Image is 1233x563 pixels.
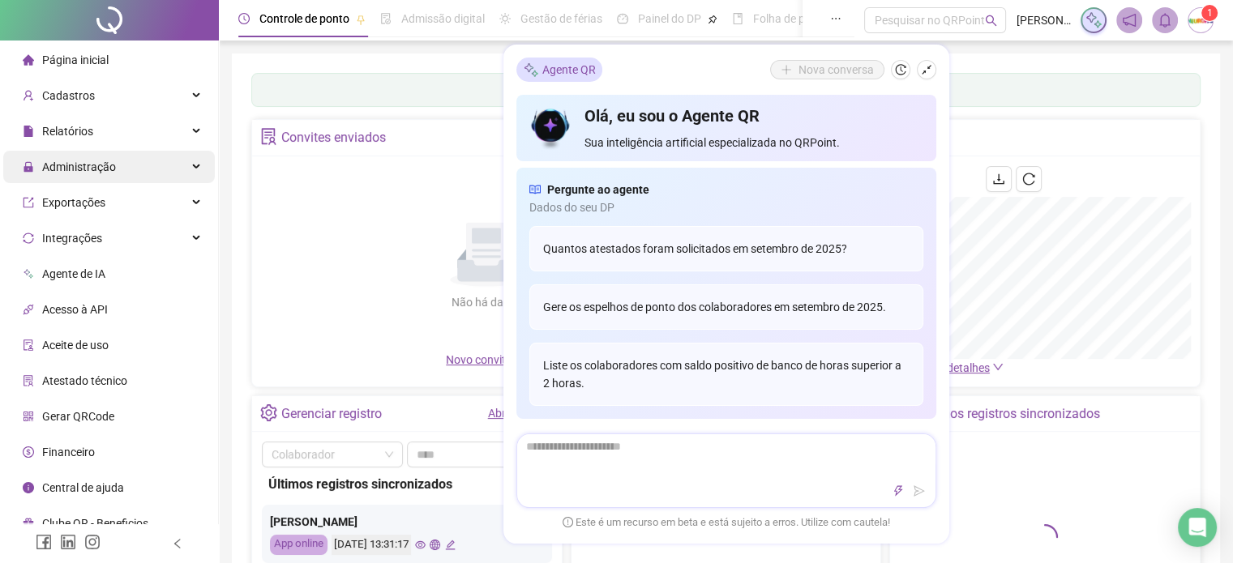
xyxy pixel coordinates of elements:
div: Quantos atestados foram solicitados em setembro de 2025? [529,226,923,271]
span: instagram [84,534,101,550]
span: global [430,540,440,550]
img: 53528 [1188,8,1213,32]
div: Open Intercom Messenger [1178,508,1217,547]
span: history [895,64,906,75]
span: qrcode [23,411,34,422]
span: facebook [36,534,52,550]
span: user-add [23,90,34,101]
span: audit [23,339,34,351]
span: Este é um recurso em beta e está sujeito a erros. Utilize com cautela! [563,514,890,531]
div: Convites enviados [281,124,386,151]
span: Exportações [42,196,105,209]
span: shrink [921,64,932,75]
span: Gerar QRCode [42,410,114,423]
span: notification [1122,13,1137,28]
sup: Atualize o seu contato no menu Meus Dados [1201,5,1218,21]
div: [PERSON_NAME] [270,513,544,531]
button: send [910,481,929,501]
span: exclamation-circle [563,516,573,527]
span: gift [23,518,34,529]
span: left [172,538,183,549]
span: api [23,304,34,315]
span: home [23,54,34,66]
span: Acesso à API [42,303,108,316]
span: Pergunte ao agente [547,181,649,198]
span: Folha de pagamento [753,12,857,25]
a: Ver detalhes down [927,361,1004,374]
span: reload [1022,173,1035,186]
span: eye [415,540,426,550]
img: icon [529,104,572,151]
span: linkedin [60,534,76,550]
span: file [23,126,34,137]
span: pushpin [708,15,717,24]
span: Admissão digital [401,12,485,25]
span: Controle de ponto [259,12,349,25]
span: Painel do DP [638,12,701,25]
span: info-circle [23,482,34,493]
span: 1 [1207,7,1213,19]
span: solution [260,128,277,145]
span: Financeiro [42,446,95,459]
span: bell [1158,13,1172,28]
span: export [23,197,34,208]
span: Aceite de uso [42,339,109,352]
span: solution [23,375,34,386]
span: Integrações [42,232,102,245]
span: Agente de IA [42,267,105,280]
span: Dados do seu DP [529,198,923,216]
div: Últimos registros sincronizados [920,400,1100,428]
span: dollar [23,446,34,458]
img: sparkle-icon.fc2bf0ac1784a2077858766a79e2daf3.svg [1085,11,1102,29]
div: Últimos registros sincronizados [268,474,546,494]
span: Página inicial [42,53,109,66]
span: sync [23,232,34,244]
div: [DATE] 13:31:17 [332,535,411,555]
span: sun [499,13,511,24]
div: Gere os espelhos de ponto dos colaboradores em setembro de 2025. [529,284,923,330]
span: ellipsis [830,13,841,24]
span: read [529,181,541,198]
span: file-done [380,13,392,24]
span: Central de ajuda [42,481,124,494]
div: Agente QR [516,58,602,82]
span: Atestado técnico [42,374,127,387]
span: Gestão de férias [520,12,602,25]
span: edit [445,540,456,550]
span: search [985,15,997,27]
span: pushpin [356,15,366,24]
span: thunderbolt [893,485,904,497]
span: setting [260,404,277,421]
span: lock [23,161,34,173]
span: Sua inteligência artificial especializada no QRPoint. [584,134,923,151]
span: book [732,13,743,24]
span: down [992,361,1004,373]
span: [PERSON_NAME] [1016,11,1071,29]
span: Administração [42,160,116,173]
span: clock-circle [238,13,250,24]
a: Abrir registro [488,407,554,420]
span: Novo convite [446,353,527,366]
img: sparkle-icon.fc2bf0ac1784a2077858766a79e2daf3.svg [523,61,539,78]
span: Ver detalhes [927,361,990,374]
span: loading [1029,521,1061,553]
div: Gerenciar registro [281,400,382,428]
div: App online [270,535,328,555]
span: Cadastros [42,89,95,102]
span: Relatórios [42,125,93,138]
span: dashboard [617,13,628,24]
button: Nova conversa [770,60,884,79]
div: Não há dados [412,293,561,311]
span: download [992,173,1005,186]
button: thunderbolt [888,481,908,501]
div: Liste os colaboradores com saldo positivo de banco de horas superior a 2 horas. [529,343,923,406]
span: Clube QR - Beneficios [42,517,148,530]
h4: Olá, eu sou o Agente QR [584,104,923,127]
